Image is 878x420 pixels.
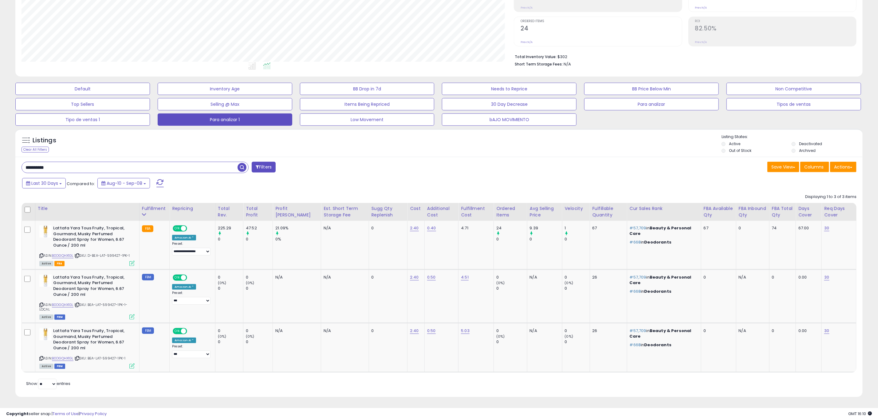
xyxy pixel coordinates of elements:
div: 9.39 [530,225,562,231]
a: B0DGQHX1GL [52,356,73,361]
div: 0 [246,236,273,242]
div: Avg Selling Price [530,205,560,218]
img: 31+1MFIWJXL._SL40_.jpg [39,275,52,287]
div: ASIN: [39,275,135,319]
span: ON [173,226,181,231]
div: FBA Available Qty [704,205,734,218]
div: Ordered Items [496,205,524,218]
div: 0 [565,286,590,291]
small: (0%) [496,334,505,339]
span: 2025-10-9 16:10 GMT [848,411,872,417]
span: Last 30 Days [31,180,58,186]
span: #668 [630,342,641,348]
span: FBM [54,364,65,369]
span: N/A [564,61,571,67]
span: #668 [630,239,641,245]
p: in [630,240,696,245]
button: Items Being Repriced [300,98,435,110]
div: Days Cover [798,205,819,218]
button: Filters [252,162,276,172]
span: All listings currently available for purchase on Amazon [39,364,53,369]
small: Prev: N/A [521,40,533,44]
label: Out of Stock [729,148,751,153]
small: (0%) [246,280,254,285]
div: Amazon AI * [172,284,196,290]
small: (0%) [218,280,226,285]
div: Velocity [565,205,587,212]
button: Default [15,83,150,95]
small: Prev: N/A [695,6,707,10]
div: ASIN: [39,328,135,368]
div: Title [38,205,137,212]
button: BB Drop in 7d [300,83,435,95]
span: Compared to: [67,181,95,187]
div: N/A [739,275,765,280]
h2: 82.50% [695,25,856,33]
a: B0DGQHX1GL [52,253,73,258]
small: FBM [142,327,154,334]
span: OFF [186,226,196,231]
th: Please note that this number is a calculation based on your required days of coverage and your ve... [369,203,408,221]
a: 0.50 [427,274,436,280]
div: Total Profit [246,205,270,218]
button: Para analizar [584,98,719,110]
small: (0%) [246,334,254,339]
p: Listing States: [722,134,863,140]
b: Short Term Storage Fees: [515,61,563,67]
div: 0 [704,275,731,280]
a: 30 [824,274,829,280]
div: 0 [496,286,527,291]
span: | SKU: BEA-LAT-599427-1PK-1-LOCAL [39,302,128,311]
div: 24 [496,225,527,231]
div: ASIN: [39,225,135,265]
p: in [630,275,696,286]
span: ON [173,329,181,334]
div: Total Rev. [218,205,241,218]
div: 67 [593,225,622,231]
span: #57,709 [630,225,646,231]
div: FBA inbound Qty [739,205,767,218]
button: Aug-10 - Sep-08 [97,178,150,188]
a: 2.40 [410,328,419,334]
div: N/A [324,275,364,280]
div: 0 [530,236,562,242]
div: 26 [593,275,622,280]
div: 0 [372,328,403,334]
p: in [630,289,696,294]
label: Deactivated [799,141,822,146]
span: Beauty & Personal Care [630,225,691,236]
div: 0 [772,328,791,334]
div: 21.09% [275,225,321,231]
div: Profit [PERSON_NAME] [275,205,318,218]
p: in [630,328,696,339]
button: Top Sellers [15,98,150,110]
div: 0 [372,225,403,231]
button: Last 30 Days [22,178,66,188]
img: 31+1MFIWJXL._SL40_.jpg [39,225,52,238]
div: 0 [496,275,527,280]
div: 0 [246,286,273,291]
div: 0 [772,275,791,280]
a: 0.40 [427,225,436,231]
button: Selling @ Max [158,98,292,110]
div: 0.00 [798,328,817,334]
span: #57,709 [630,328,646,334]
a: Privacy Policy [80,411,107,417]
div: N/A [324,328,364,334]
span: Beauty & Personal Care [630,328,691,339]
div: Preset: [172,291,211,304]
span: Beauty & Personal Care [630,274,691,286]
span: OFF [186,329,196,334]
a: 5.03 [461,328,470,334]
a: 30 [824,225,829,231]
a: B0DGQHX1GL [52,302,73,307]
div: 47.52 [246,225,273,231]
div: Fulfillment [142,205,167,212]
div: 74 [772,225,791,231]
button: bAJO MOVIMIENTO [442,113,577,126]
a: 4.51 [461,274,469,280]
span: All listings currently available for purchase on Amazon [39,261,53,266]
div: N/A [275,328,316,334]
small: Prev: N/A [695,40,707,44]
h2: 24 [521,25,682,33]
